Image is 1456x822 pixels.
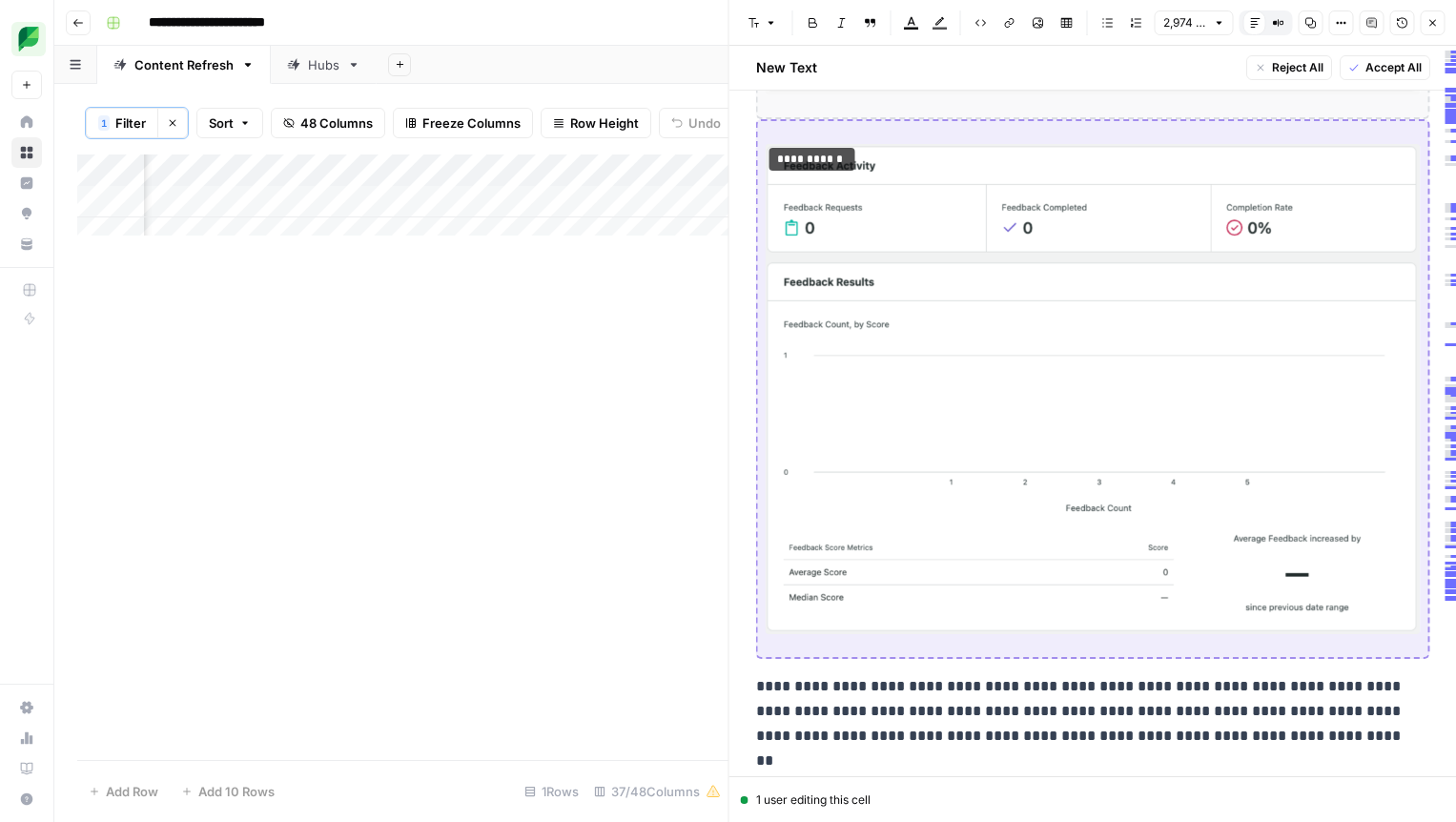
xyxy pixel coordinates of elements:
div: 1 Rows [517,776,586,807]
button: Row Height [541,108,651,138]
button: Undo [659,108,733,138]
button: Reject All [1245,55,1331,80]
span: Row Height [570,113,639,133]
button: Help + Support [11,784,42,814]
button: Freeze Columns [393,108,533,138]
button: 1Filter [86,108,157,138]
span: 48 Columns [300,113,373,133]
a: Hubs [271,46,377,84]
img: SproutSocial Logo [11,22,46,56]
a: Usage [11,723,42,753]
span: Add 10 Rows [198,782,275,801]
span: Undo [688,113,721,133]
a: Settings [11,692,42,723]
span: 2,974 words [1163,14,1208,31]
a: Home [11,107,42,137]
h2: New Text [756,58,817,77]
span: 1 [101,115,107,131]
a: Your Data [11,229,42,259]
span: Reject All [1271,59,1323,76]
div: 1 [98,115,110,131]
div: Hubs [308,55,339,74]
span: Sort [209,113,234,133]
span: Accept All [1364,59,1421,76]
span: Freeze Columns [422,113,521,133]
a: Insights [11,168,42,198]
a: Browse [11,137,42,168]
span: Add Row [106,782,158,801]
a: Learning Hub [11,753,42,784]
div: 1 user editing this cell [741,791,1446,809]
a: Opportunities [11,198,42,229]
button: Add 10 Rows [170,776,286,807]
button: 2,974 words [1155,10,1234,35]
button: Workspace: SproutSocial [11,15,42,63]
div: 37/48 Columns [586,776,728,807]
button: 48 Columns [271,108,385,138]
button: Add Row [77,776,170,807]
a: Content Refresh [97,46,271,84]
span: Filter [115,113,146,133]
button: Accept All [1339,55,1429,80]
button: Sort [196,108,263,138]
div: Content Refresh [134,55,234,74]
